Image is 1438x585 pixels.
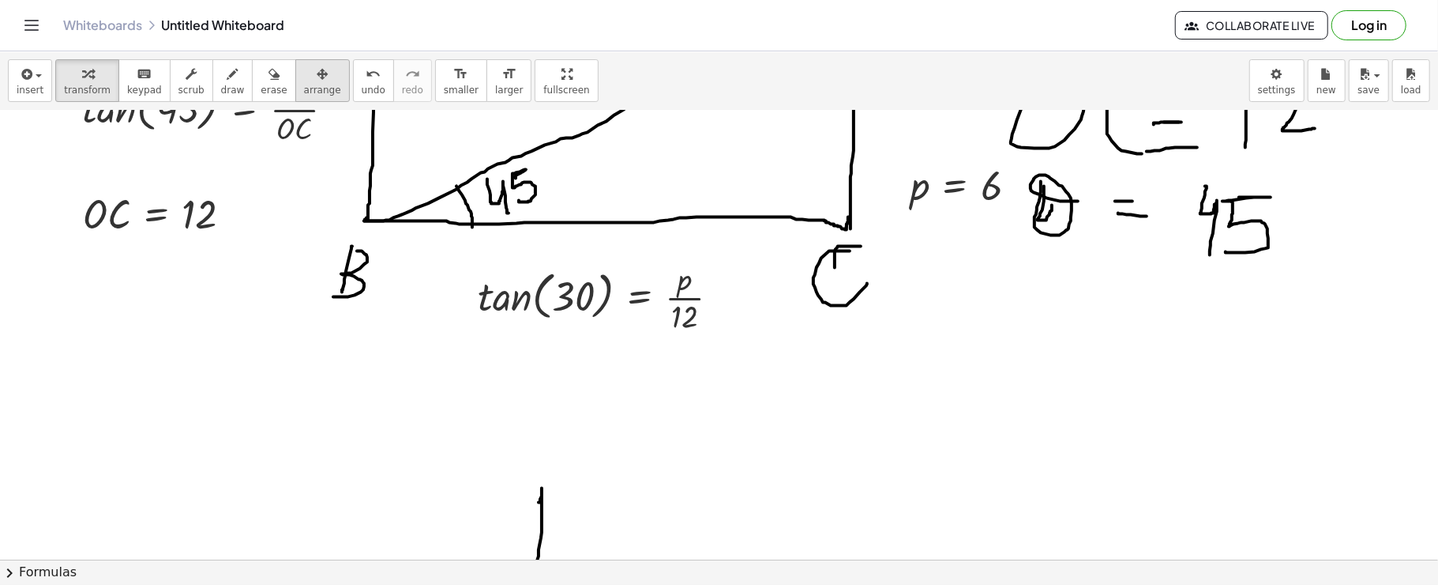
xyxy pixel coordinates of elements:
span: transform [64,85,111,96]
a: Whiteboards [63,17,142,33]
span: smaller [444,85,479,96]
span: scrub [178,85,205,96]
span: Collaborate Live [1188,18,1315,32]
button: undoundo [353,59,394,102]
span: arrange [304,85,341,96]
span: larger [495,85,523,96]
button: Log in [1331,10,1406,40]
button: format_sizelarger [486,59,531,102]
button: draw [212,59,253,102]
button: Toggle navigation [19,13,44,38]
button: keyboardkeypad [118,59,171,102]
span: redo [402,85,423,96]
button: transform [55,59,119,102]
span: fullscreen [543,85,589,96]
button: insert [8,59,52,102]
i: format_size [501,65,516,84]
button: save [1349,59,1389,102]
button: Collaborate Live [1175,11,1328,40]
button: redoredo [393,59,432,102]
button: format_sizesmaller [435,59,487,102]
span: erase [261,85,287,96]
span: draw [221,85,245,96]
button: settings [1249,59,1305,102]
span: undo [362,85,385,96]
i: keyboard [137,65,152,84]
button: new [1308,59,1346,102]
span: save [1357,85,1380,96]
i: format_size [453,65,468,84]
button: load [1392,59,1430,102]
button: erase [252,59,295,102]
button: fullscreen [535,59,598,102]
i: redo [405,65,420,84]
button: scrub [170,59,213,102]
i: undo [366,65,381,84]
span: load [1401,85,1421,96]
button: arrange [295,59,350,102]
span: insert [17,85,43,96]
span: keypad [127,85,162,96]
span: settings [1258,85,1296,96]
span: new [1316,85,1336,96]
